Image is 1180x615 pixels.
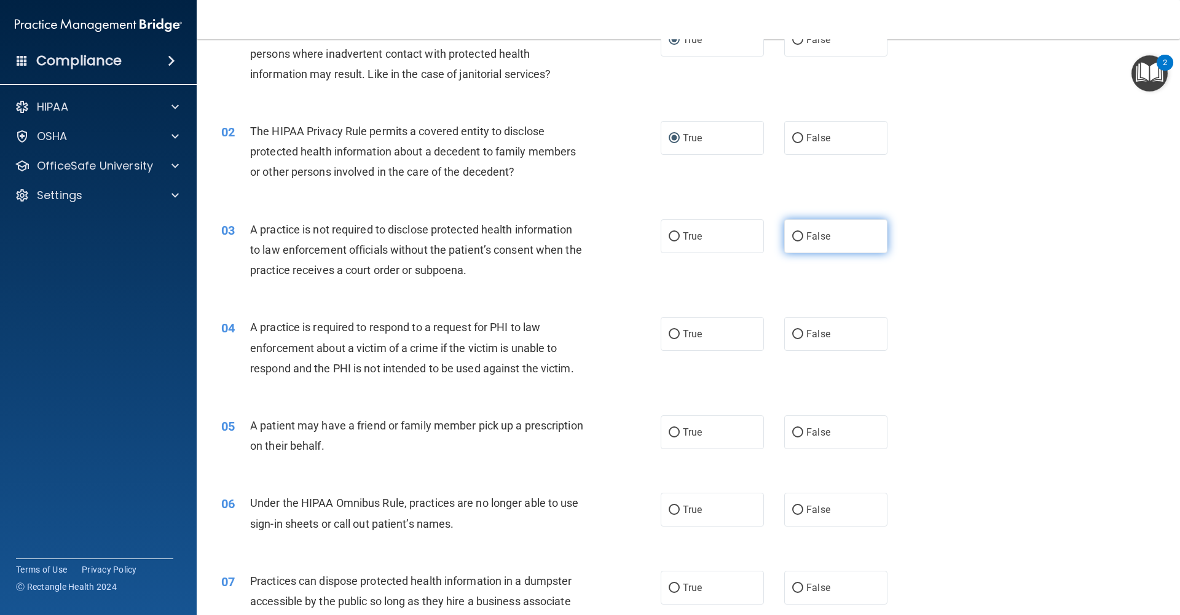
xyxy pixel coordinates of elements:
span: False [806,426,830,438]
span: A business associate agreement is required with organizations or persons where inadvertent contac... [250,26,572,80]
input: True [669,584,680,593]
div: 2 [1163,63,1167,79]
span: A practice is required to respond to a request for PHI to law enforcement about a victim of a cri... [250,321,574,374]
span: A practice is not required to disclose protected health information to law enforcement officials ... [250,223,582,276]
span: 03 [221,223,235,238]
a: Settings [15,188,179,203]
h4: Compliance [36,52,122,69]
span: True [683,132,702,144]
input: False [792,134,803,143]
input: False [792,36,803,45]
iframe: Drift Widget Chat Controller [967,528,1165,577]
a: Terms of Use [16,563,67,576]
input: True [669,506,680,515]
span: 02 [221,125,235,139]
a: Privacy Policy [82,563,137,576]
a: HIPAA [15,100,179,114]
img: PMB logo [15,13,182,37]
a: OSHA [15,129,179,144]
input: False [792,506,803,515]
input: True [669,134,680,143]
input: True [669,232,680,241]
p: HIPAA [37,100,68,114]
input: False [792,584,803,593]
span: False [806,34,830,45]
span: True [683,582,702,593]
span: True [683,426,702,438]
span: False [806,132,830,144]
span: 05 [221,419,235,434]
input: False [792,428,803,437]
span: True [683,504,702,515]
span: False [806,504,830,515]
span: A patient may have a friend or family member pick up a prescription on their behalf. [250,419,583,452]
input: True [669,428,680,437]
p: OSHA [37,129,68,144]
input: True [669,330,680,339]
span: True [683,328,702,340]
span: Under the HIPAA Omnibus Rule, practices are no longer able to use sign-in sheets or call out pati... [250,496,579,530]
span: Ⓒ Rectangle Health 2024 [16,581,117,593]
input: False [792,330,803,339]
span: True [683,34,702,45]
input: True [669,36,680,45]
p: OfficeSafe University [37,159,153,173]
span: False [806,230,830,242]
span: False [806,328,830,340]
input: False [792,232,803,241]
span: The HIPAA Privacy Rule permits a covered entity to disclose protected health information about a ... [250,125,576,178]
a: OfficeSafe University [15,159,179,173]
span: 07 [221,574,235,589]
p: Settings [37,188,82,203]
span: 06 [221,496,235,511]
button: Open Resource Center, 2 new notifications [1131,55,1168,92]
span: True [683,230,702,242]
span: False [806,582,830,593]
span: 04 [221,321,235,335]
